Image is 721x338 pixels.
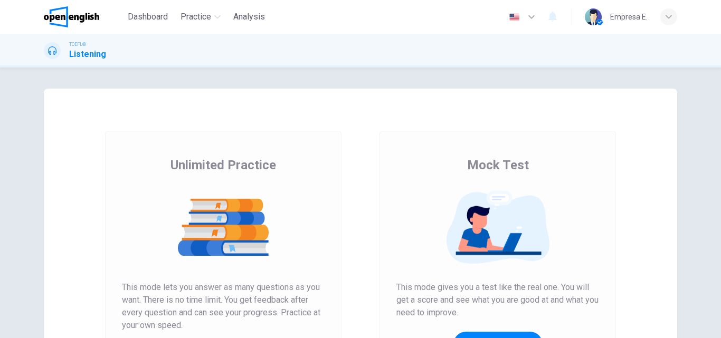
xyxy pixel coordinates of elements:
span: This mode lets you answer as many questions as you want. There is no time limit. You get feedback... [122,281,325,332]
img: Profile picture [585,8,602,25]
span: This mode gives you a test like the real one. You will get a score and see what you are good at a... [396,281,599,319]
span: Practice [181,11,211,23]
span: Dashboard [128,11,168,23]
a: OpenEnglish logo [44,6,124,27]
span: Mock Test [467,157,529,173]
button: Dashboard [124,7,172,26]
button: Practice [176,7,225,26]
img: en [508,13,521,21]
img: OpenEnglish logo [44,6,99,27]
span: Unlimited Practice [170,157,276,173]
h1: Listening [69,48,106,61]
button: Analysis [229,7,269,26]
span: TOEFL® [69,41,86,48]
div: Empresa E. [610,11,648,23]
span: Analysis [233,11,265,23]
